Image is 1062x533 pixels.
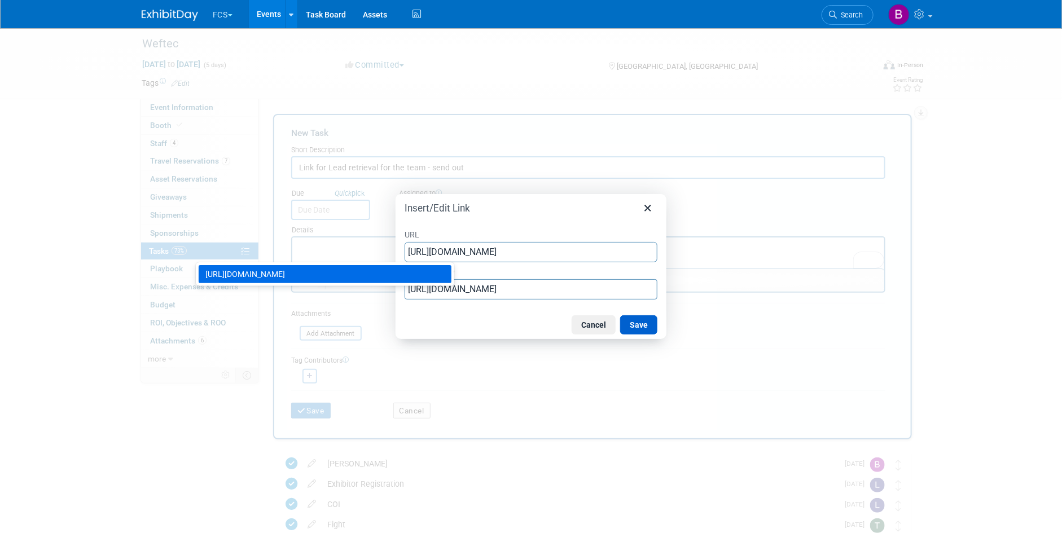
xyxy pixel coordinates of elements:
[405,227,657,241] label: URL
[405,202,470,214] h1: Insert/Edit Link
[837,11,863,19] span: Search
[572,315,616,334] button: Cancel
[6,5,586,16] body: To enrich screen reader interactions, please activate Accessibility in Grammarly extension settings
[620,315,657,334] button: Save
[199,265,451,283] div: https://activate.swap.mge360.com/?code=5310959900023956&utm_source=orderconfirmation&utm_medium=e...
[205,267,447,281] div: [URL][DOMAIN_NAME]
[822,5,874,25] a: Search
[888,4,910,25] img: Barb DeWyer
[142,10,198,21] img: ExhibitDay
[638,199,657,218] button: Close
[405,265,657,279] label: Text to display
